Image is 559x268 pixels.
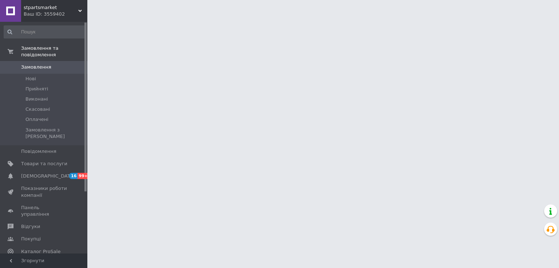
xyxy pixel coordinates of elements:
[25,127,85,140] span: Замовлення з [PERSON_NAME]
[21,204,67,218] span: Панель управління
[21,173,75,179] span: [DEMOGRAPHIC_DATA]
[21,223,40,230] span: Відгуки
[25,116,48,123] span: Оплачені
[21,161,67,167] span: Товари та послуги
[25,76,36,82] span: Нові
[25,96,48,102] span: Виконані
[69,173,78,179] span: 16
[21,185,67,198] span: Показники роботи компанії
[24,11,87,17] div: Ваш ID: 3559402
[21,236,41,242] span: Покупці
[24,4,78,11] span: stpartsmarket
[21,148,56,155] span: Повідомлення
[4,25,86,38] input: Пошук
[21,64,51,70] span: Замовлення
[25,106,50,113] span: Скасовані
[25,86,48,92] span: Прийняті
[21,248,60,255] span: Каталог ProSale
[21,45,87,58] span: Замовлення та повідомлення
[78,173,90,179] span: 99+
